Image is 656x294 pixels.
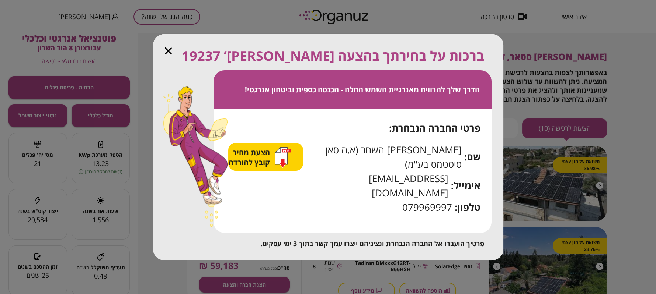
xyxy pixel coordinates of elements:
span: 079969997 [402,200,452,215]
span: הדרך שלך להרוויח מאנרגיית השמש החלה - הכנסה כספית וביטחון אנרגטי! [245,85,480,95]
span: שם: [464,150,480,164]
span: טלפון: [455,200,480,215]
span: [EMAIL_ADDRESS][DOMAIN_NAME] [303,171,448,200]
span: ברכות על בחירתך בהצעה [PERSON_NAME]’ 19237 [182,46,484,66]
span: פרטיך הועברו אל החברה הנבחרת ונציגיהם ייצרו עמך קשר בתוך 3 ימי עסקים. [261,239,484,248]
span: הצעת מחיר קובץ להורדה [229,148,272,167]
span: אימייל: [451,178,480,193]
span: [PERSON_NAME] השחר (א.ה סאן סיסטמס בע"מ) [303,143,461,171]
button: הצעת מחיר קובץ להורדה [229,147,291,168]
div: פרטי החברה הנבחרת: [228,121,480,135]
